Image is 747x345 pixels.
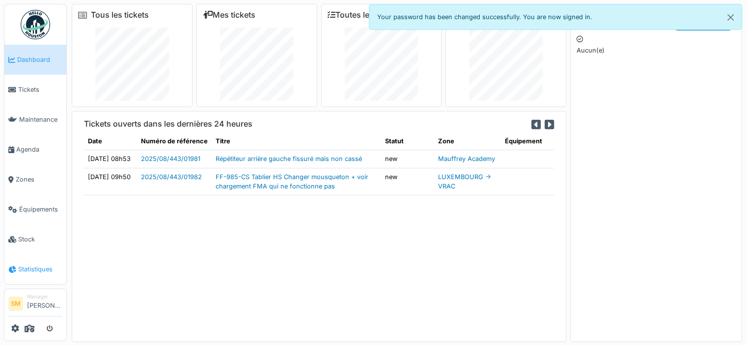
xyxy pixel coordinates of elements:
div: Your password has been changed successfully. You are now signed in. [369,4,743,30]
a: 2025/08/443/01982 [141,173,202,181]
a: Tickets [4,75,66,105]
a: Équipements [4,194,66,224]
a: 2025/08/443/01981 [141,155,200,162]
a: Maintenance [4,105,66,134]
li: SM [8,296,23,311]
span: Agenda [16,145,62,154]
span: Maintenance [19,115,62,124]
a: Agenda [4,134,66,164]
td: new [381,168,434,195]
a: FF-985-CS Tablier HS Changer mousqueton + voir chargement FMA qui ne fonctionne pas [216,173,368,190]
td: [DATE] 09h50 [84,168,137,195]
td: new [381,150,434,168]
a: Zones [4,164,66,194]
th: Zone [434,133,501,150]
span: Zones [16,175,62,184]
a: Répétiteur arrière gauche fissuré mais non cassé [216,155,362,162]
p: Aucun(e) [577,46,736,55]
a: Tous les tickets [91,10,149,20]
a: Dashboard [4,45,66,75]
span: Dashboard [17,55,62,64]
a: Mauffrey Academy [438,155,495,162]
a: Stock [4,224,66,254]
a: Mes tickets [203,10,255,20]
img: Badge_color-CXgf-gQk.svg [21,10,50,39]
a: SM Manager[PERSON_NAME] [8,293,62,317]
span: Statistiques [18,265,62,274]
th: Numéro de référence [137,133,212,150]
span: Équipements [19,205,62,214]
button: Close [719,4,742,30]
li: [PERSON_NAME] [27,293,62,314]
th: Statut [381,133,434,150]
th: Date [84,133,137,150]
a: Statistiques [4,254,66,284]
a: Toutes les tâches [328,10,401,20]
div: Manager [27,293,62,300]
td: [DATE] 08h53 [84,150,137,168]
th: Titre [212,133,381,150]
span: Stock [18,235,62,244]
a: LUXEMBOURG -> VRAC [438,173,491,190]
th: Équipement [501,133,554,150]
span: Tickets [18,85,62,94]
h6: Tickets ouverts dans les dernières 24 heures [84,119,252,129]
